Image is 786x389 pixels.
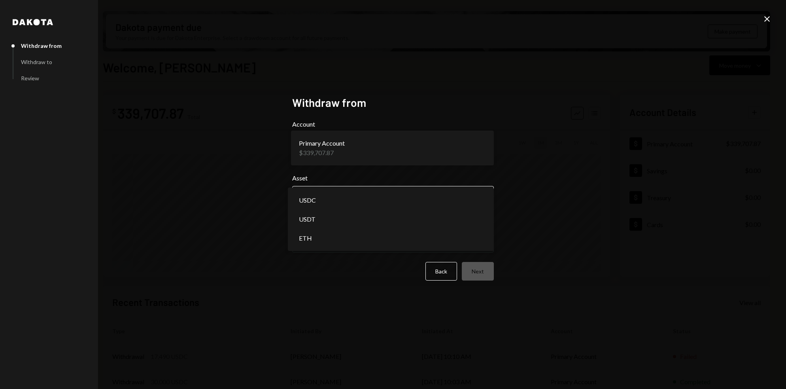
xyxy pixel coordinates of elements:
label: Account [292,120,494,129]
label: Asset [292,173,494,183]
div: Withdraw to [21,59,52,65]
span: ETH [299,233,312,243]
button: Account [292,132,494,164]
button: Asset [292,186,494,208]
span: USDT [299,214,316,224]
div: Review [21,75,39,82]
div: Withdraw from [21,42,62,49]
h2: Withdraw from [292,95,494,110]
button: Back [425,262,457,281]
span: USDC [299,195,316,205]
